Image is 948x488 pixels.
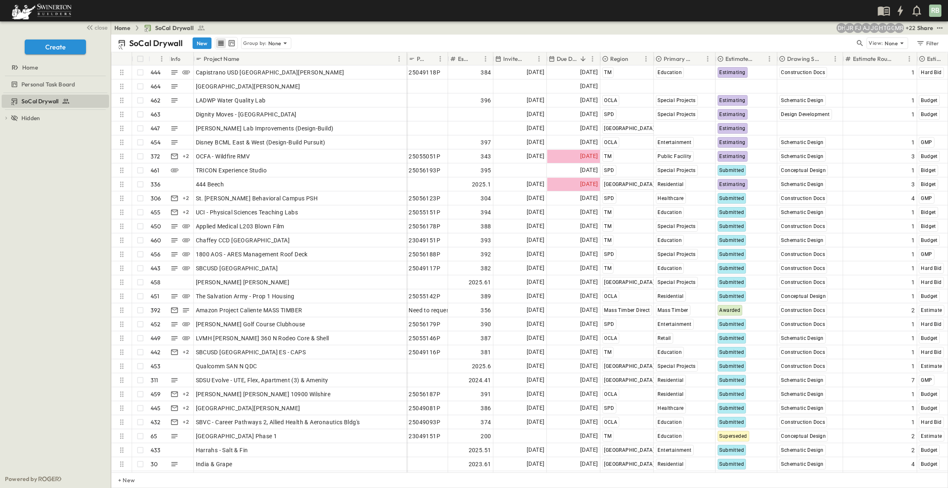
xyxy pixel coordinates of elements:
[869,23,879,33] div: Jorge Garcia (jorgarcia@swinerton.com)
[196,110,297,119] span: Dignity Moves - [GEOGRAPHIC_DATA]
[527,193,544,203] span: [DATE]
[787,55,820,63] p: Drawing Status
[719,251,744,257] span: Submitted
[580,305,598,315] span: [DATE]
[527,263,544,273] span: [DATE]
[719,265,744,271] span: Submitted
[861,23,871,33] div: Anthony Jimenez (anthony.jimenez@swinerton.com)
[781,265,825,271] span: Construction Docs
[216,38,226,48] button: row view
[928,4,942,18] button: RB
[781,70,825,75] span: Construction Docs
[719,237,744,243] span: Submitted
[204,55,239,63] p: Project Name
[181,193,191,203] div: + 2
[409,250,440,258] span: 25056188P
[911,222,915,230] span: 1
[394,54,404,64] button: Menu
[25,40,86,54] button: Create
[781,195,825,201] span: Construction Docs
[916,39,939,48] div: Filter
[781,335,823,341] span: Schematic Design
[527,291,544,301] span: [DATE]
[114,24,130,32] a: Home
[580,333,598,343] span: [DATE]
[658,153,691,159] span: Public Facility
[580,95,598,105] span: [DATE]
[658,112,695,117] span: Special Projects
[151,124,160,132] p: 447
[21,97,58,105] span: SoCal Drywall
[409,208,440,216] span: 25055151P
[781,293,826,299] span: Conceptual Design
[196,152,250,160] span: OCFA - Wildfire RMV
[781,167,826,173] span: Conceptual Design
[151,222,161,230] p: 450
[781,98,823,103] span: Schematic Design
[114,24,210,32] nav: breadcrumbs
[151,250,161,258] p: 456
[144,24,205,32] a: SoCal Drywall
[911,96,915,105] span: 1
[481,306,491,314] span: 356
[196,236,290,244] span: Chaffey CCD [GEOGRAPHIC_DATA]
[921,321,941,327] span: Hard Bid
[527,221,544,231] span: [DATE]
[527,67,544,77] span: [DATE]
[604,153,611,159] span: TM
[719,70,745,75] span: Estimating
[604,139,617,145] span: OCLA
[878,23,888,33] div: Haaris Tahmas (haaris.tahmas@swinerton.com)
[169,52,194,65] div: Info
[481,138,491,146] span: 397
[604,307,650,313] span: Mass Timber Direct
[481,250,491,258] span: 392
[243,39,267,47] p: Group by:
[588,54,597,64] button: Menu
[917,24,933,32] div: Share
[580,235,598,245] span: [DATE]
[836,23,846,33] div: Daryll Hayward (daryll.hayward@swinerton.com)
[151,194,161,202] p: 306
[527,347,544,357] span: [DATE]
[196,194,318,202] span: St. [PERSON_NAME] Behavioral Campus PSH
[935,23,945,33] button: test
[527,151,544,161] span: [DATE]
[196,138,325,146] span: Disney BCML East & West (Design-Build Pursuit)
[921,167,936,173] span: Bidget
[781,181,823,187] span: Schematic Design
[196,334,329,342] span: LVMH [PERSON_NAME] 360 N Rodeo Core & Shell
[579,54,588,63] button: Sort
[604,223,611,229] span: TM
[149,52,169,65] div: #
[921,70,941,75] span: Hard Bid
[527,109,544,119] span: [DATE]
[719,195,744,201] span: Submitted
[921,181,936,187] span: Bidget
[481,96,491,105] span: 396
[830,54,840,64] button: Menu
[151,236,161,244] p: 460
[911,334,915,342] span: 1
[781,279,825,285] span: Construction Docs
[472,54,481,63] button: Sort
[196,124,334,132] span: [PERSON_NAME] Lab Improvements (Design-Build)
[580,221,598,231] span: [DATE]
[604,181,654,187] span: [GEOGRAPHIC_DATA]
[151,278,161,286] p: 458
[911,292,915,300] span: 1
[226,38,237,48] button: kanban view
[151,82,161,91] p: 464
[911,208,915,216] span: 1
[719,98,745,103] span: Estimating
[215,37,238,49] div: table view
[196,278,290,286] span: [PERSON_NAME] [PERSON_NAME]
[658,279,695,285] span: Special Projects
[641,54,651,64] button: Menu
[658,223,695,229] span: Special Projects
[725,55,754,63] p: Estimate Status
[196,208,298,216] span: UCI - Physical Sciences Teaching Labs
[21,80,75,88] span: Personal Task Board
[604,195,614,201] span: SPD
[630,54,639,63] button: Sort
